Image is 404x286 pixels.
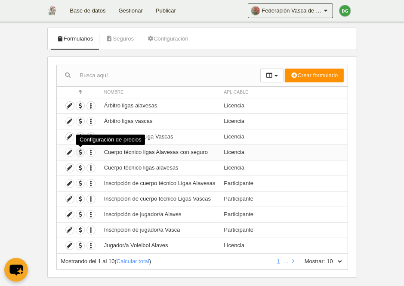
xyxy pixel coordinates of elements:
a: Formularios [52,32,98,45]
td: Cuerpo técnico ligas Alavesas con seguro [100,145,220,160]
td: Licencia [219,129,347,145]
img: c2l6ZT0zMHgzMCZmcz05JnRleHQ9REcmYmc9NDNhMDQ3.png [339,5,351,16]
span: Nombre [104,90,124,94]
td: Licencia [219,238,347,253]
img: Oa2hBJ8rYK13.30x30.jpg [251,6,260,15]
td: Participante [219,207,347,222]
span: Federación Vasca de Voleibol [262,6,322,15]
td: Inscripción de cuerpo técnico Ligas Alavesas [100,176,220,191]
td: Inscripción de jugador/a Alaves [100,207,220,222]
span: Mostrando del 1 al 10 [61,258,115,264]
td: Cuerpo técnico ligas alavesas [100,160,220,176]
a: Calcular total [117,258,149,264]
td: Inscripción de cuerpo técnico Ligas Vascas [100,191,220,207]
td: Licencia [219,98,347,113]
div: ( ) [61,258,271,265]
td: Árbitro ligas alavesas [100,98,220,113]
a: Federación Vasca de Voleibol [248,3,333,18]
td: Participante [219,222,347,238]
button: Crear formulario [285,69,343,82]
li: … [283,258,289,265]
td: Árbitro ligas vascas [100,113,220,129]
a: 1 [275,258,281,264]
td: Cuerpo técnico Liga Vascas [100,129,220,145]
td: Participante [219,191,347,207]
a: Seguros [101,32,139,45]
td: Participante [219,176,347,191]
td: Jugador/a Voleibol Alaves [100,238,220,253]
td: Licencia [219,160,347,176]
label: Mostrar: [296,258,325,265]
td: Licencia [219,113,347,129]
input: Busca aquí [57,69,260,82]
td: Licencia [219,145,347,160]
button: chat-button [4,258,28,282]
img: Federación Vasca de Voleibol [47,5,56,16]
span: Aplicable [224,90,248,94]
a: Configuración [142,32,193,45]
td: Inscripción de jugador/a Vasca [100,222,220,238]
